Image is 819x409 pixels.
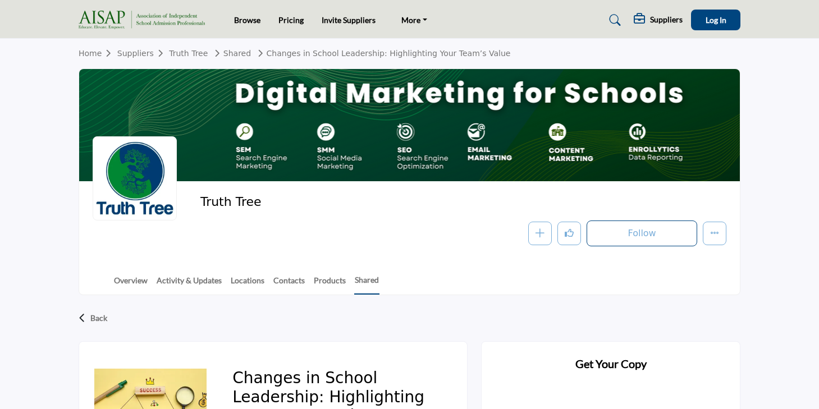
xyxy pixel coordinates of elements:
[322,15,376,25] a: Invite Suppliers
[169,49,208,58] a: Truth Tree
[495,355,726,372] h2: Get Your Copy
[117,49,169,58] a: Suppliers
[211,49,251,58] a: Shared
[156,274,222,294] a: Activity & Updates
[634,13,683,27] div: Suppliers
[79,49,117,58] a: Home
[113,274,148,294] a: Overview
[273,274,305,294] a: Contacts
[394,12,435,28] a: More
[79,11,211,29] img: site Logo
[234,15,260,25] a: Browse
[587,220,697,246] button: Follow
[598,11,628,29] a: Search
[90,308,107,328] p: Back
[650,15,683,25] h5: Suppliers
[313,274,346,294] a: Products
[354,274,379,295] a: Shared
[557,222,581,245] button: Like
[703,222,726,245] button: More details
[254,49,511,58] a: Changes in School Leadership: Highlighting Your Team’s Value
[706,15,726,25] span: Log In
[200,195,509,209] h2: Truth Tree
[278,15,304,25] a: Pricing
[230,274,265,294] a: Locations
[691,10,740,30] button: Log In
